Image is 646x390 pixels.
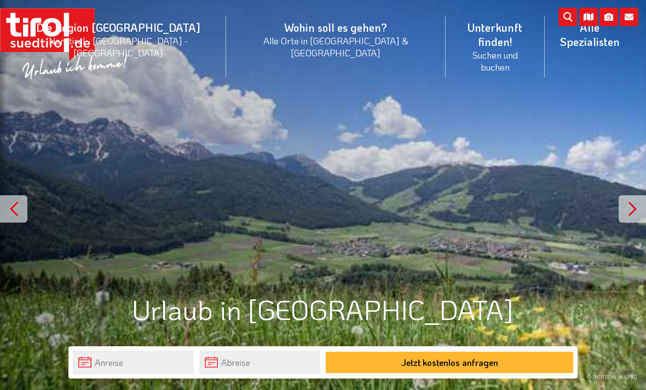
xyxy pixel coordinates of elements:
input: Abreise [199,351,320,374]
a: Die Region [GEOGRAPHIC_DATA]Nordtirol - [GEOGRAPHIC_DATA] - [GEOGRAPHIC_DATA] [11,8,226,71]
h1: Urlaub in [GEOGRAPHIC_DATA] [68,294,578,324]
button: Jetzt kostenlos anfragen [326,352,573,373]
i: Kontakt [620,8,638,26]
i: Karte öffnen [579,8,598,26]
small: Nordtirol - [GEOGRAPHIC_DATA] - [GEOGRAPHIC_DATA] [24,34,213,59]
input: Anreise [73,351,194,374]
i: Fotogalerie [599,8,618,26]
a: Wohin soll es gehen?Alle Orte in [GEOGRAPHIC_DATA] & [GEOGRAPHIC_DATA] [226,8,446,71]
a: Unterkunft finden!Suchen und buchen [446,8,544,85]
small: Alle Orte in [GEOGRAPHIC_DATA] & [GEOGRAPHIC_DATA] [239,34,433,59]
a: Alle Spezialisten [545,8,635,61]
small: Suchen und buchen [459,49,531,73]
